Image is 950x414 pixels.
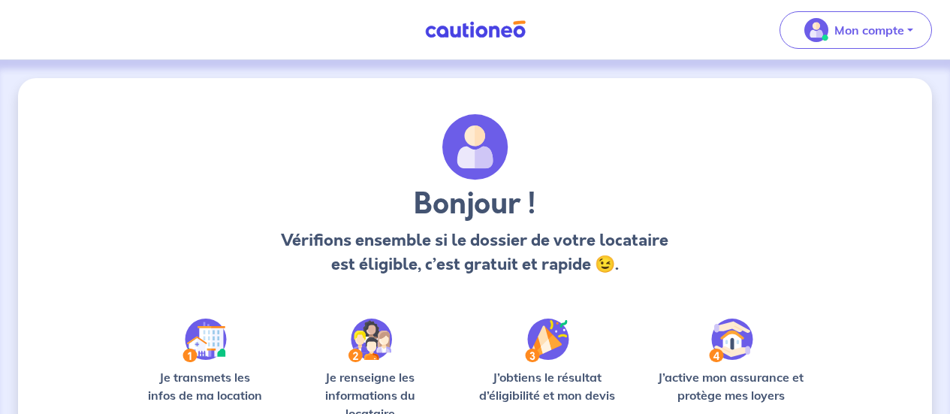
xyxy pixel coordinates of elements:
img: /static/f3e743aab9439237c3e2196e4328bba9/Step-3.svg [525,319,569,362]
p: Mon compte [834,21,904,39]
p: Je transmets les infos de ma location [138,368,271,404]
p: J’obtiens le résultat d’éligibilité et mon devis [469,368,626,404]
img: illu_account_valid_menu.svg [804,18,828,42]
img: /static/90a569abe86eec82015bcaae536bd8e6/Step-1.svg [182,319,227,362]
img: /static/c0a346edaed446bb123850d2d04ad552/Step-2.svg [348,319,392,362]
p: Vérifions ensemble si le dossier de votre locataire est éligible, c’est gratuit et rapide 😉. [279,228,671,277]
h3: Bonjour ! [279,186,671,222]
p: J’active mon assurance et protège mes loyers [650,368,812,404]
img: /static/bfff1cf634d835d9112899e6a3df1a5d/Step-4.svg [709,319,753,362]
img: archivate [442,114,508,180]
img: Cautioneo [419,20,532,39]
button: illu_account_valid_menu.svgMon compte [780,11,932,49]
